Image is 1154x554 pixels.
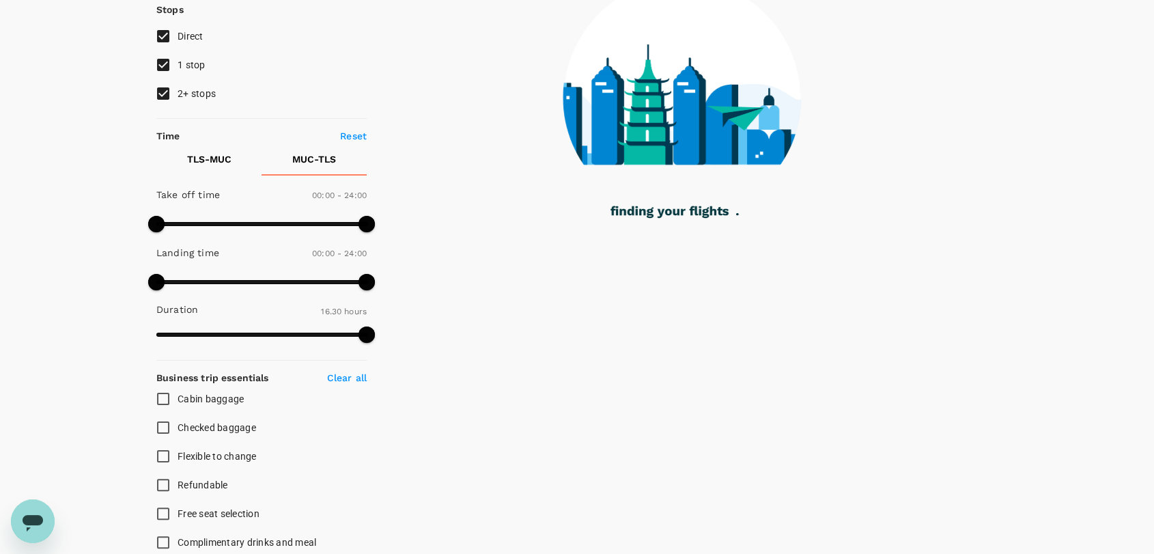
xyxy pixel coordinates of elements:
[156,129,180,143] p: Time
[178,451,257,462] span: Flexible to change
[156,372,269,383] strong: Business trip essentials
[178,88,216,99] span: 2+ stops
[610,206,729,219] g: finding your flights
[312,191,367,200] span: 00:00 - 24:00
[321,307,367,316] span: 16.30 hours
[178,422,256,433] span: Checked baggage
[187,152,231,166] p: TLS - MUC
[156,4,184,15] strong: Stops
[178,59,206,70] span: 1 stop
[312,249,367,258] span: 00:00 - 24:00
[736,213,739,215] g: .
[156,246,219,260] p: Landing time
[178,508,259,519] span: Free seat selection
[178,537,316,548] span: Complimentary drinks and meal
[340,129,367,143] p: Reset
[178,393,244,404] span: Cabin baggage
[11,499,55,543] iframe: Button to launch messaging window
[156,303,198,316] p: Duration
[178,480,228,490] span: Refundable
[156,188,220,202] p: Take off time
[292,152,336,166] p: MUC - TLS
[178,31,203,42] span: Direct
[327,371,367,385] p: Clear all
